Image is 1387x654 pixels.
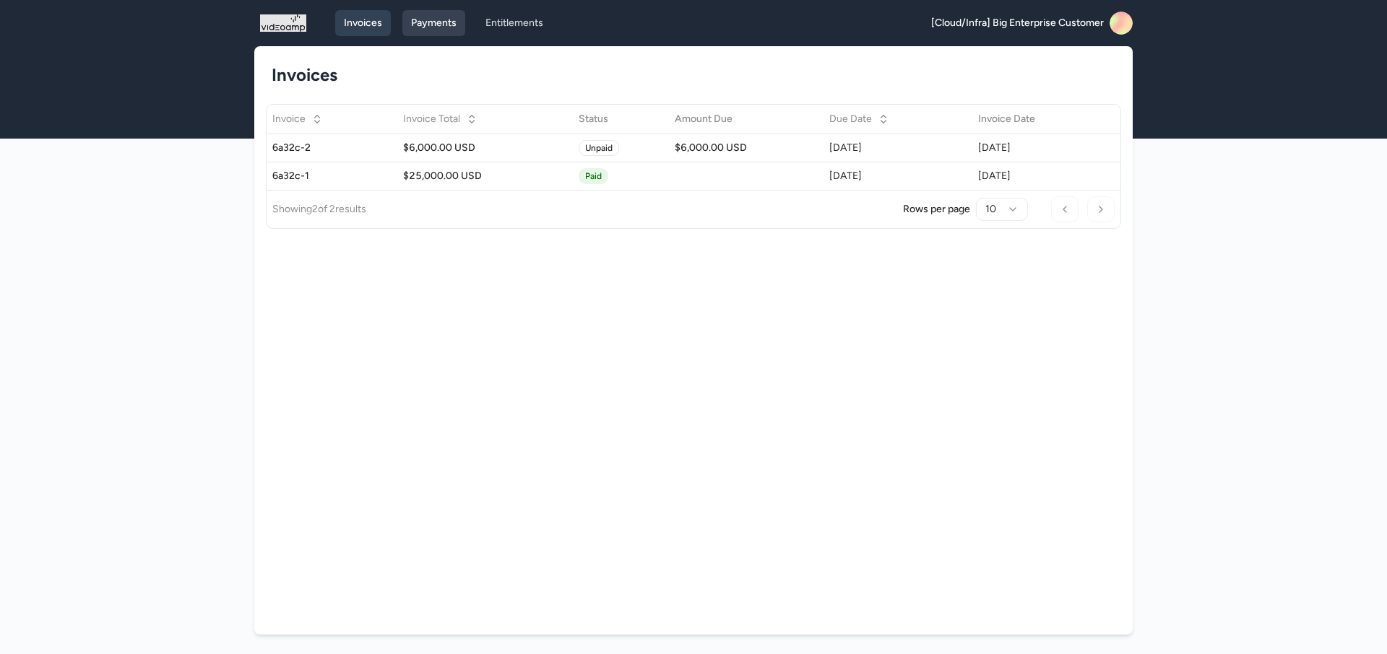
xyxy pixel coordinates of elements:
[260,12,306,35] img: logo_1757534123.png
[829,141,966,155] div: [DATE]
[272,112,306,126] span: Invoice
[272,64,1104,87] h1: Invoices
[931,16,1104,30] span: [Cloud/Infra] Big Enterprise Customer
[579,168,608,184] span: Paid
[403,112,460,126] span: Invoice Total
[978,141,1094,155] div: [DATE]
[477,10,552,36] a: Entitlements
[335,10,391,36] a: Invoices
[272,202,366,217] p: Showing 2 of 2 results
[264,106,332,132] button: Invoice
[573,105,669,134] th: Status
[403,141,566,155] div: $6,000.00 USD
[829,112,872,126] span: Due Date
[402,10,465,36] a: Payments
[669,105,824,134] th: Amount Due
[931,12,1133,35] a: [Cloud/Infra] Big Enterprise Customer
[821,106,898,132] button: Due Date
[978,169,1094,183] div: [DATE]
[403,169,566,183] div: $25,000.00 USD
[675,141,818,155] div: $6,000.00 USD
[829,169,966,183] div: [DATE]
[972,105,1099,134] th: Invoice Date
[903,202,970,217] p: Rows per page
[394,106,486,132] button: Invoice Total
[272,169,392,183] div: 6a32c-1
[579,140,619,156] span: Unpaid
[272,141,392,155] div: 6a32c-2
